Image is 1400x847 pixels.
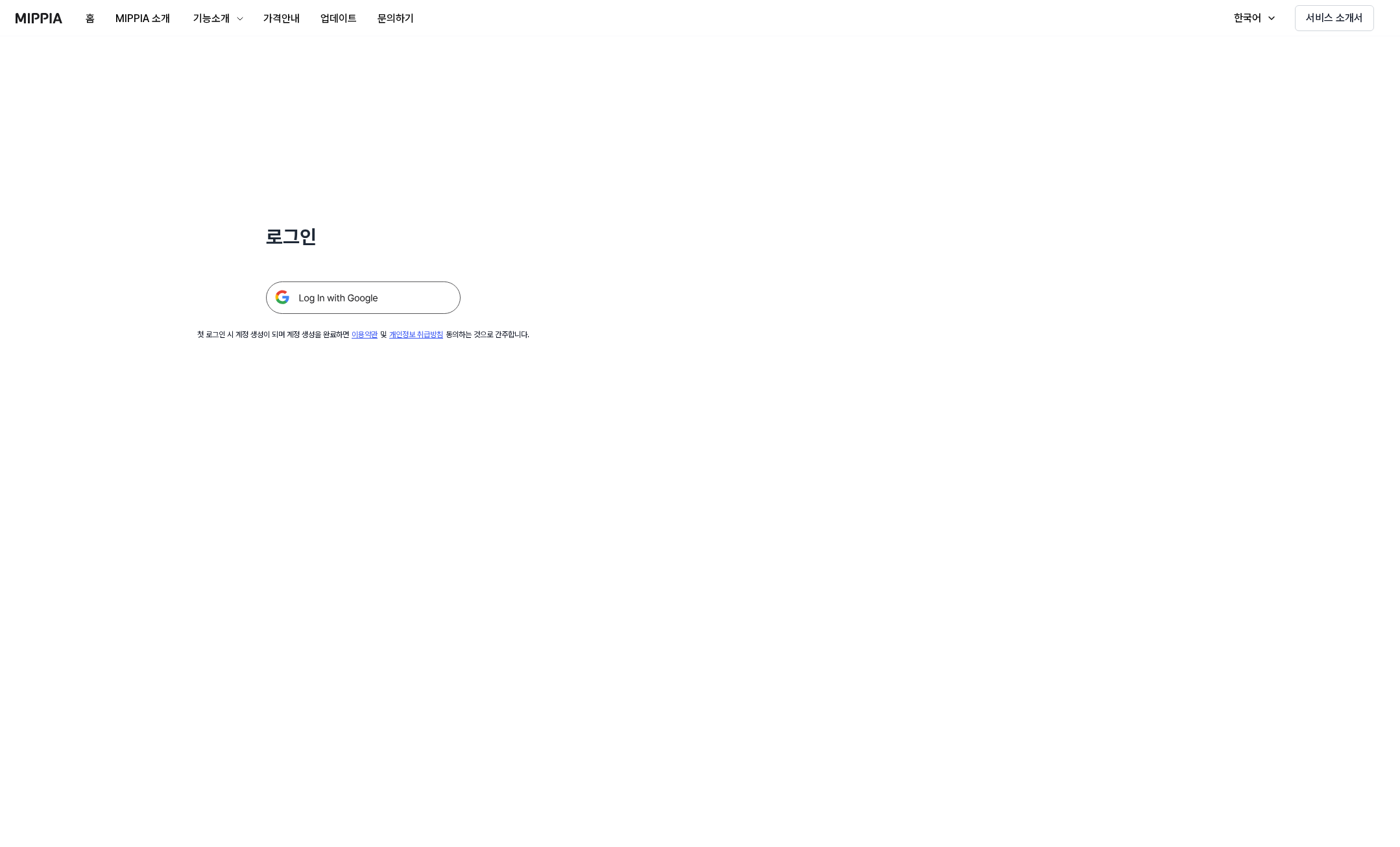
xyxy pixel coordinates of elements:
button: 업데이트 [310,6,367,32]
div: 첫 로그인 시 계정 생성이 되며 계정 생성을 완료하면 및 동의하는 것으로 간주합니다. [197,329,529,340]
img: logo [16,13,62,23]
a: 업데이트 [310,1,367,36]
a: 개인정보 취급방침 [389,330,443,339]
button: 홈 [75,6,105,32]
div: 한국어 [1231,10,1264,26]
button: 문의하기 [367,6,424,32]
img: 구글 로그인 버튼 [266,281,461,314]
button: 가격안내 [253,6,310,32]
div: 기능소개 [191,11,232,27]
a: 이용약관 [352,330,378,339]
button: MIPPIA 소개 [105,6,180,32]
button: 서비스 소개서 [1295,5,1374,31]
h1: 로그인 [266,223,461,250]
button: 한국어 [1221,5,1285,31]
button: 기능소개 [180,6,253,32]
